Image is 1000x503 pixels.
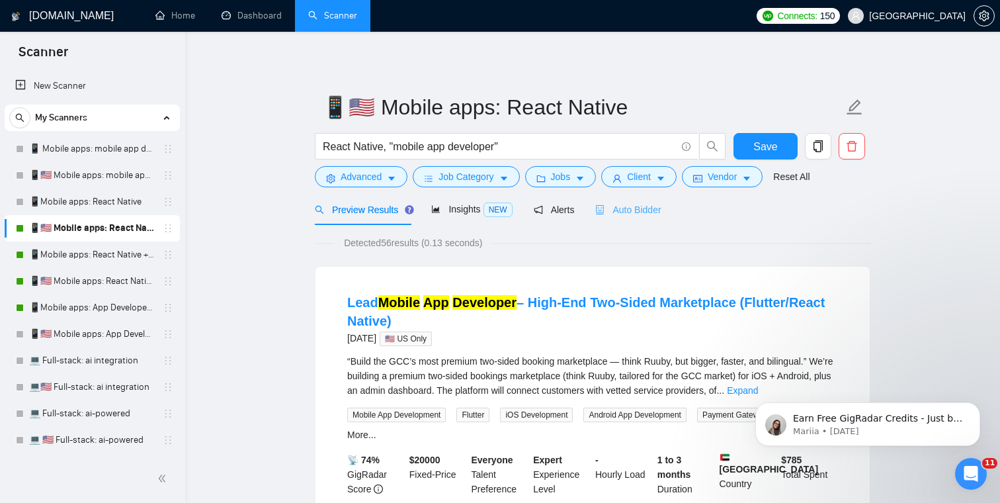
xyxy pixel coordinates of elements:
span: holder [163,144,173,154]
a: 💻 Full-stack: ai-powered [29,400,155,427]
span: notification [534,205,543,214]
span: 150 [820,9,835,23]
a: Expand [727,385,758,396]
span: caret-down [575,173,585,183]
div: “Build the GCC’s most premium two-sided booking marketplace — think Ruuby, but bigger, faster, an... [347,354,838,398]
span: holder [163,302,173,313]
span: Scanner [8,42,79,70]
span: Payment Gateway Integration [697,408,812,422]
a: 📱Mobile apps: App Developer - titles [29,295,155,321]
a: homeHome [155,10,195,21]
span: caret-down [742,173,751,183]
span: caret-down [499,173,509,183]
button: search [699,133,726,160]
span: Insights [431,204,512,214]
span: holder [163,382,173,392]
div: Country [717,453,779,496]
button: barsJob Categorycaret-down [413,166,519,187]
span: Job Category [438,169,493,184]
b: 📡 74% [347,455,380,465]
span: user [851,11,860,21]
div: GigRadar Score [345,453,407,496]
a: 💻 Full-stack: ai integration [29,347,155,374]
input: Search Freelance Jobs... [323,138,676,155]
span: caret-down [387,173,396,183]
b: [GEOGRAPHIC_DATA] [720,453,819,475]
span: robot [595,205,604,214]
span: holder [163,435,173,445]
span: delete [839,140,864,152]
div: [DATE] [347,330,838,346]
span: iOS Development [500,408,573,422]
a: 📱Mobile apps: React Native [29,189,155,215]
mark: App [423,295,449,310]
span: holder [163,250,173,260]
span: Client [627,169,651,184]
input: Scanner name... [322,91,843,124]
span: holder [163,197,173,207]
span: search [315,205,324,214]
span: Preview Results [315,205,410,215]
mark: Mobile [378,295,420,310]
b: - [595,455,599,465]
span: area-chart [431,205,440,214]
button: copy [805,133,831,160]
b: Everyone [472,455,513,465]
span: double-left [157,472,171,485]
span: user [612,173,622,183]
span: holder [163,329,173,340]
div: Duration [655,453,717,496]
a: LeadMobile App Developer– High-End Two-Sided Marketplace (Flutter/React Native) [347,295,825,328]
a: 📱🇺🇸 Mobile apps: App Developer - titles [29,321,155,347]
span: holder [163,276,173,287]
span: Connects: [777,9,817,23]
span: search [700,140,725,152]
span: holder [163,223,173,234]
span: holder [163,408,173,419]
button: folderJobscaret-down [525,166,597,187]
a: More... [347,430,376,440]
span: 🇺🇸 US Only [380,332,432,346]
span: idcard [693,173,702,183]
iframe: Intercom live chat [955,458,987,490]
span: Detected 56 results (0.13 seconds) [335,236,491,250]
span: setting [326,173,335,183]
span: Jobs [551,169,571,184]
a: dashboardDashboard [222,10,282,21]
span: setting [974,11,994,21]
img: upwork-logo.png [763,11,773,21]
span: Advanced [341,169,382,184]
img: 🇦🇪 [720,453,729,462]
span: 11 [982,458,997,469]
span: edit [846,99,863,116]
button: delete [839,133,865,160]
span: Auto Bidder [595,205,661,215]
button: setting [974,5,995,26]
span: Save [753,138,777,155]
div: Talent Preference [469,453,531,496]
span: folder [536,173,546,183]
span: Flutter [456,408,489,422]
span: Mobile App Development [347,408,446,422]
a: 📱 Mobile apps: mobile app developer [29,136,155,162]
span: Android App Development [583,408,686,422]
b: Expert [533,455,562,465]
img: logo [11,6,21,27]
button: settingAdvancedcaret-down [315,166,407,187]
a: 💻 Full-stack: ai mvp development [29,453,155,480]
span: ... [716,385,724,396]
b: $ 20000 [409,455,440,465]
a: 💻🇺🇸 Full-stack: ai integration [29,374,155,400]
span: info-circle [682,142,690,151]
div: Hourly Load [593,453,655,496]
a: 📱🇺🇸 Mobile apps: mobile app developer [29,162,155,189]
span: Vendor [708,169,737,184]
span: My Scanners [35,105,87,131]
a: 📱Mobile apps: React Native + AI integration [29,242,155,268]
a: Reset All [773,169,810,184]
a: searchScanner [308,10,357,21]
